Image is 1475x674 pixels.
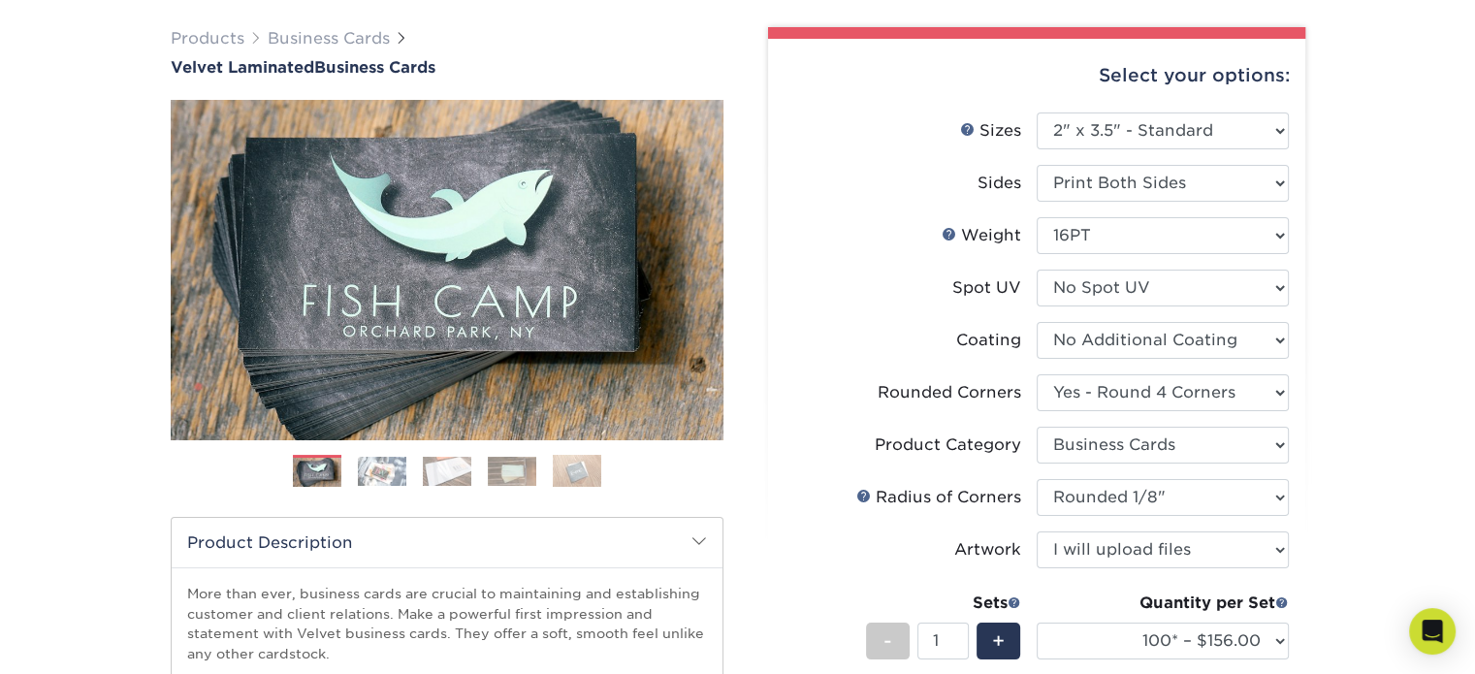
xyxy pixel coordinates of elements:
[171,58,723,77] a: Velvet LaminatedBusiness Cards
[293,448,341,497] img: Business Cards 01
[942,224,1021,247] div: Weight
[358,457,406,486] img: Business Cards 02
[423,457,471,486] img: Business Cards 03
[1037,592,1289,615] div: Quantity per Set
[866,592,1021,615] div: Sets
[172,518,722,567] h2: Product Description
[488,457,536,486] img: Business Cards 04
[875,433,1021,457] div: Product Category
[171,29,244,48] a: Products
[1409,608,1456,655] div: Open Intercom Messenger
[171,58,723,77] h1: Business Cards
[784,39,1290,112] div: Select your options:
[171,58,314,77] span: Velvet Laminated
[992,626,1005,656] span: +
[883,626,892,656] span: -
[954,538,1021,562] div: Artwork
[956,329,1021,352] div: Coating
[268,29,390,48] a: Business Cards
[856,486,1021,509] div: Radius of Corners
[553,455,601,488] img: Business Cards 05
[952,276,1021,300] div: Spot UV
[978,172,1021,195] div: Sides
[878,381,1021,404] div: Rounded Corners
[960,119,1021,143] div: Sizes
